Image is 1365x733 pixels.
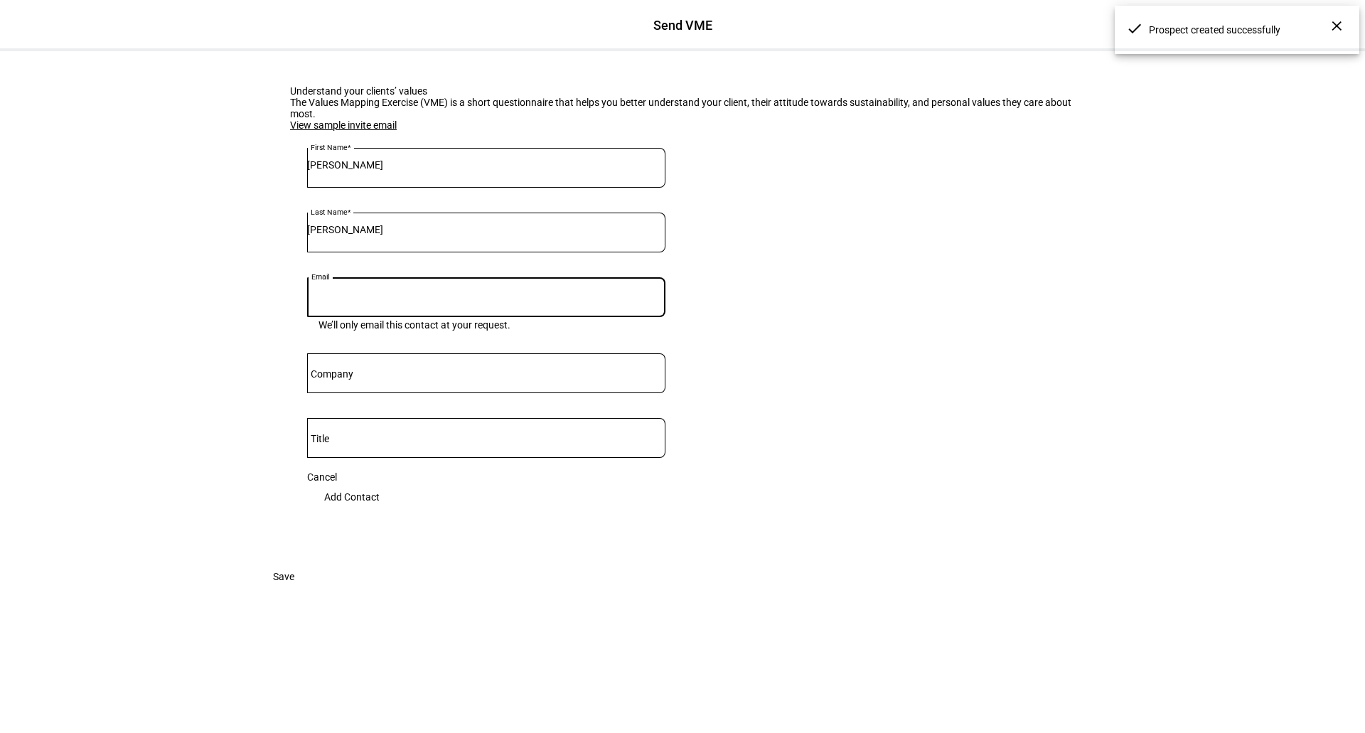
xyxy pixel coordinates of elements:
[318,317,510,331] mat-hint: We’ll only email this contact at your request.
[311,368,353,380] mat-label: Company
[324,483,380,511] span: Add Contact
[311,272,330,281] mat-label: Email
[1149,23,1339,36] span: Prospect created successfully
[290,85,1075,97] div: Understand your clients’ values
[273,562,294,591] span: Save
[307,471,665,483] div: Cancel
[311,208,347,216] mat-label: Last Name
[311,143,347,151] mat-label: First Name
[307,483,397,511] button: Add Contact
[1126,20,1143,37] mat-icon: done
[290,97,1075,119] div: The Values Mapping Exercise (VME) is a short questionnaire that helps you better understand your ...
[256,562,311,591] button: Save
[311,433,329,444] mat-label: Title
[290,119,397,131] a: View sample invite email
